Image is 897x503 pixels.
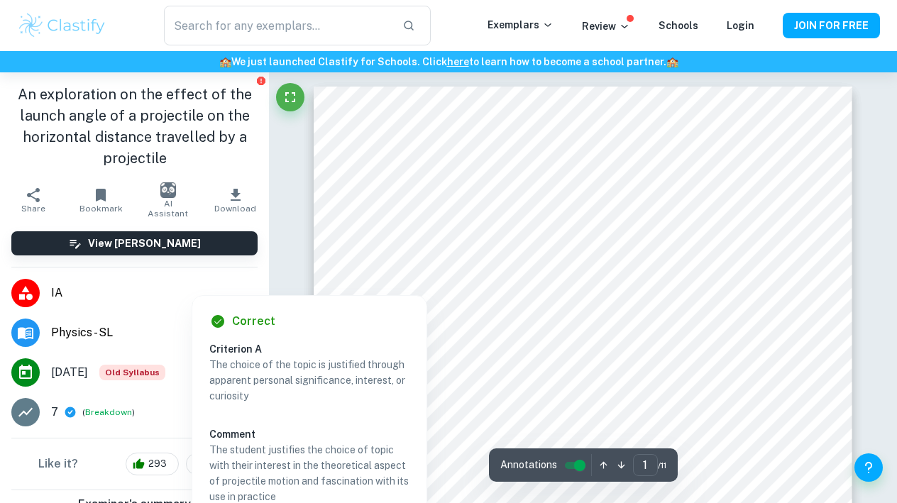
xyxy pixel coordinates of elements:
div: 293 [126,453,179,475]
span: IA [51,284,258,302]
h6: Like it? [38,455,78,472]
p: Exemplars [488,17,554,33]
a: here [447,56,469,67]
div: 13 [186,453,231,475]
span: 🏫 [219,56,231,67]
button: Breakdown [85,406,132,419]
p: Review [582,18,630,34]
h6: We just launched Clastify for Schools. Click to learn how to become a school partner. [3,54,894,70]
button: Download [202,180,269,220]
button: Fullscreen [276,83,304,111]
p: 7 [51,404,58,421]
div: Starting from the May 2025 session, the Physics IA requirements have changed. It's OK to refer to... [99,365,165,380]
span: / 11 [658,459,666,472]
h6: Correct [232,313,275,330]
p: The choice of the topic is justified through apparent personal significance, interest, or curiosity [209,357,409,404]
span: AI Assistant [143,199,194,219]
span: [DATE] [51,364,88,381]
a: Schools [659,20,698,31]
button: Help and Feedback [854,453,883,482]
span: Annotations [500,458,557,472]
span: ( ) [82,406,135,419]
span: 293 [141,457,175,471]
input: Search for any exemplars... [164,6,390,45]
button: Report issue [255,75,266,86]
img: AI Assistant [160,182,176,198]
span: Share [21,204,45,214]
h6: View [PERSON_NAME] [88,236,201,251]
h6: Comment [209,426,409,442]
span: Bookmark [79,204,123,214]
button: JOIN FOR FREE [783,13,880,38]
button: Bookmark [67,180,135,220]
h6: Criterion A [209,341,421,357]
span: 🏫 [666,56,678,67]
button: AI Assistant [135,180,202,220]
span: Old Syllabus [99,365,165,380]
button: View [PERSON_NAME] [11,231,258,255]
span: Download [214,204,256,214]
h1: An exploration on the effect of the launch angle of a projectile on the horizontal distance trave... [11,84,258,169]
span: Physics - SL [51,324,258,341]
img: Clastify logo [17,11,107,40]
a: Login [727,20,754,31]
